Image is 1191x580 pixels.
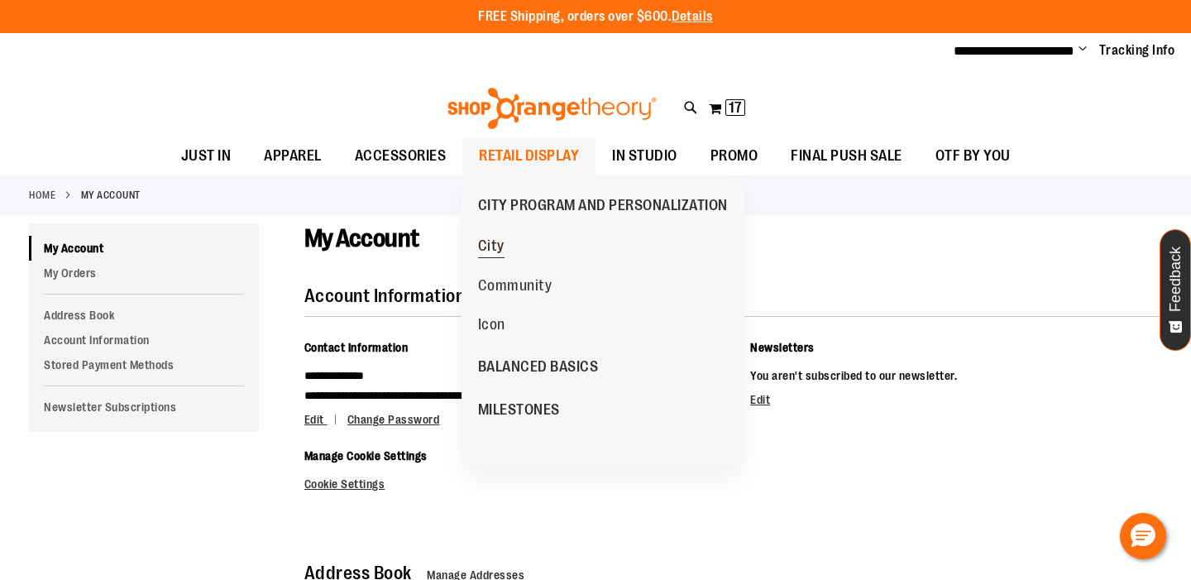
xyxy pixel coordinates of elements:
[478,358,599,379] span: BALANCED BASICS
[29,395,259,419] a: Newsletter Subscriptions
[304,413,324,426] span: Edit
[304,449,428,463] span: Manage Cookie Settings
[462,175,744,464] ul: RETAIL DISPLAY
[462,345,615,388] a: BALANCED BASICS
[478,237,505,258] span: City
[29,352,259,377] a: Stored Payment Methods
[470,304,514,344] a: Icon
[479,137,579,175] span: RETAIL DISPLAY
[595,137,694,175] a: IN STUDIO
[791,137,902,175] span: FINAL PUSH SALE
[304,341,409,354] span: Contact Information
[347,413,440,426] a: Change Password
[29,303,259,328] a: Address Book
[478,316,505,337] span: Icon
[478,197,728,218] span: CITY PROGRAM AND PERSONALIZATION
[1099,41,1175,60] a: Tracking Info
[729,99,742,116] span: 17
[672,9,713,24] a: Details
[462,388,576,431] a: MILESTONES
[478,7,713,26] p: FREE Shipping, orders over $600.
[165,137,248,175] a: JUST IN
[774,137,919,175] a: FINAL PUSH SALE
[470,266,561,305] a: Community
[29,261,259,285] a: My Orders
[462,137,595,175] a: RETAIL DISPLAY
[29,188,55,203] a: Home
[1160,229,1191,351] button: Feedback - Show survey
[750,393,770,406] a: Edit
[304,477,385,491] a: Cookie Settings
[935,137,1011,175] span: OTF BY YOU
[694,137,775,175] a: PROMO
[304,413,345,426] a: Edit
[304,285,466,306] strong: Account Information
[919,137,1027,175] a: OTF BY YOU
[355,137,447,175] span: ACCESSORIES
[612,137,677,175] span: IN STUDIO
[264,137,322,175] span: APPAREL
[750,341,815,354] span: Newsletters
[304,224,419,252] span: My Account
[81,188,141,203] strong: My Account
[478,277,552,298] span: Community
[710,137,758,175] span: PROMO
[338,137,463,175] a: ACCESSORIES
[29,328,259,352] a: Account Information
[470,226,513,266] a: City
[1120,513,1166,559] button: Hello, have a question? Let’s chat.
[247,137,338,175] a: APPAREL
[1079,42,1087,59] button: Account menu
[1168,247,1184,312] span: Feedback
[181,137,232,175] span: JUST IN
[750,366,1162,386] p: You aren't subscribed to our newsletter.
[478,401,560,422] span: MILESTONES
[462,184,744,227] a: CITY PROGRAM AND PERSONALIZATION
[445,88,659,129] img: Shop Orangetheory
[29,236,259,261] a: My Account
